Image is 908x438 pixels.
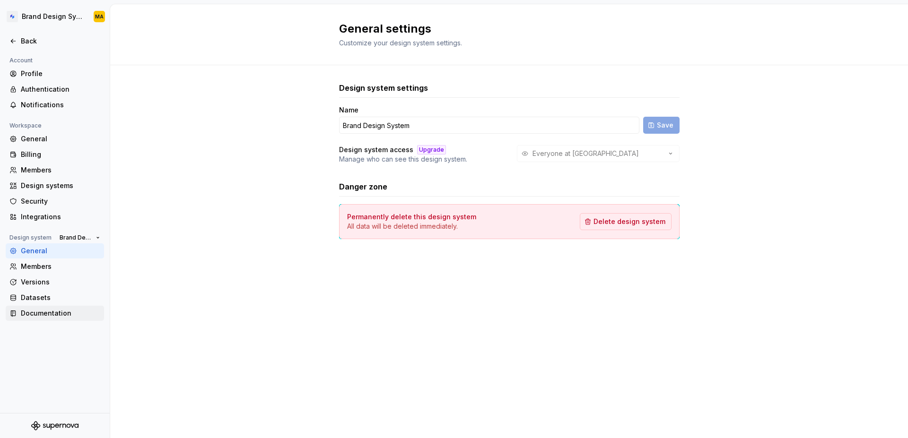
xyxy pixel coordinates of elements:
div: Integrations [21,212,100,222]
a: Members [6,163,104,178]
div: MA [95,13,104,20]
a: Back [6,34,104,49]
button: Delete design system [580,213,672,230]
div: Workspace [6,120,45,131]
div: Authentication [21,85,100,94]
a: Documentation [6,306,104,321]
div: Upgrade [417,145,446,155]
a: Authentication [6,82,104,97]
p: Manage who can see this design system. [339,155,467,164]
h4: Design system access [339,145,413,155]
p: All data will be deleted immediately. [347,222,476,231]
div: Billing [21,150,100,159]
div: Back [21,36,100,46]
a: General [6,131,104,146]
a: Security [6,194,104,209]
div: Datasets [21,293,100,302]
button: Brand Design SystemMA [2,6,108,27]
h4: Permanently delete this design system [347,212,476,222]
a: Notifications [6,97,104,112]
div: General [21,246,100,256]
a: Versions [6,275,104,290]
div: Members [21,262,100,271]
img: d4286e81-bf2d-465c-b469-1298f2b8eabd.png [7,11,18,22]
div: Account [6,55,36,66]
a: Billing [6,147,104,162]
a: Profile [6,66,104,81]
h3: Danger zone [339,181,387,192]
div: Brand Design System [22,12,82,21]
div: Members [21,165,100,175]
div: General [21,134,100,144]
span: Brand Design System [60,234,92,241]
div: Notifications [21,100,100,110]
div: Design system [6,232,55,243]
svg: Supernova Logo [31,421,79,430]
a: Integrations [6,209,104,224]
div: Documentation [21,309,100,318]
div: Security [21,197,100,206]
a: Datasets [6,290,104,305]
h3: Design system settings [339,82,428,94]
div: Versions [21,277,100,287]
h2: General settings [339,21,668,36]
a: Members [6,259,104,274]
label: Name [339,105,358,115]
div: Profile [21,69,100,78]
a: General [6,243,104,258]
span: Delete design system [594,217,665,226]
a: Design systems [6,178,104,193]
span: Customize your design system settings. [339,39,462,47]
div: Design systems [21,181,100,190]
